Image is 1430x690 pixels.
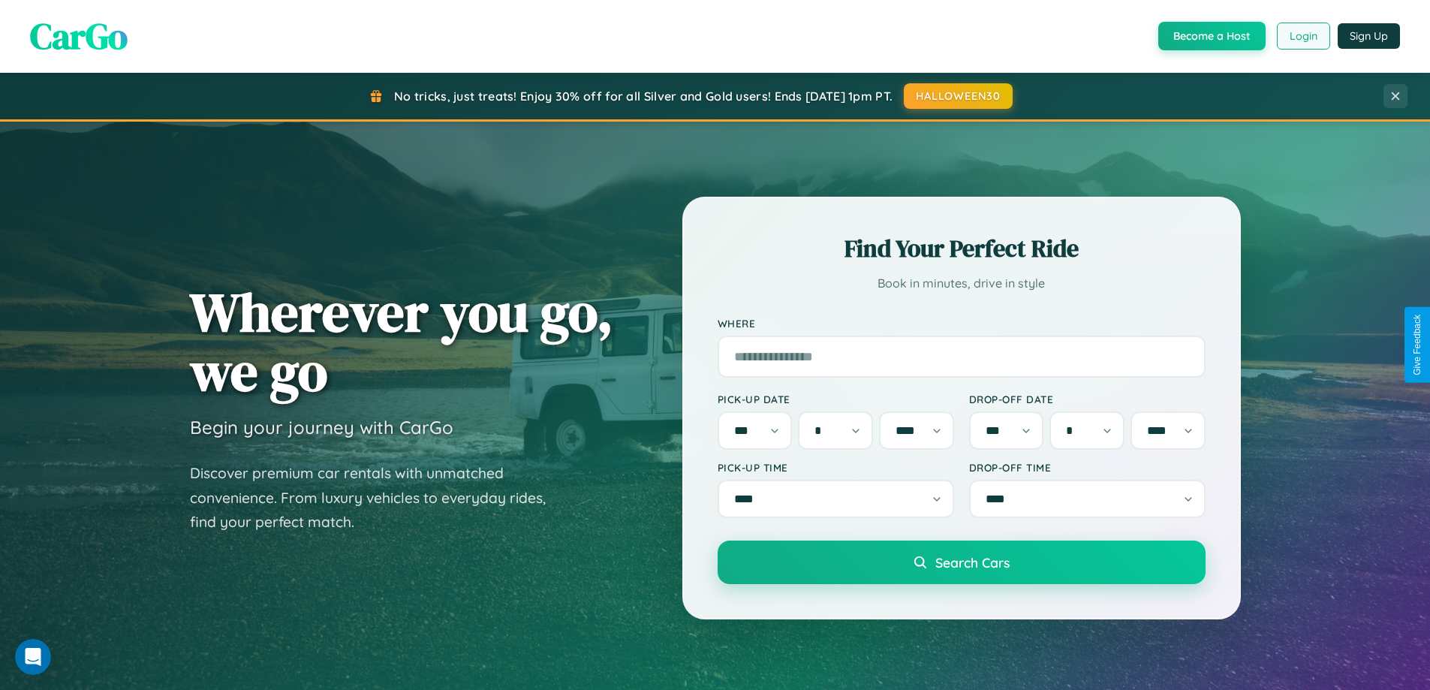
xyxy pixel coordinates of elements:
[718,541,1206,584] button: Search Cars
[904,83,1013,109] button: HALLOWEEN30
[394,89,893,104] span: No tricks, just treats! Enjoy 30% off for all Silver and Gold users! Ends [DATE] 1pm PT.
[969,393,1206,405] label: Drop-off Date
[30,11,128,61] span: CarGo
[969,461,1206,474] label: Drop-off Time
[718,232,1206,265] h2: Find Your Perfect Ride
[190,416,453,438] h3: Begin your journey with CarGo
[1277,23,1330,50] button: Login
[718,393,954,405] label: Pick-up Date
[190,282,613,401] h1: Wherever you go, we go
[1338,23,1400,49] button: Sign Up
[1158,22,1266,50] button: Become a Host
[718,317,1206,330] label: Where
[190,461,565,535] p: Discover premium car rentals with unmatched convenience. From luxury vehicles to everyday rides, ...
[1412,315,1422,375] div: Give Feedback
[15,639,51,675] iframe: Intercom live chat
[718,461,954,474] label: Pick-up Time
[718,273,1206,294] p: Book in minutes, drive in style
[935,554,1010,571] span: Search Cars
